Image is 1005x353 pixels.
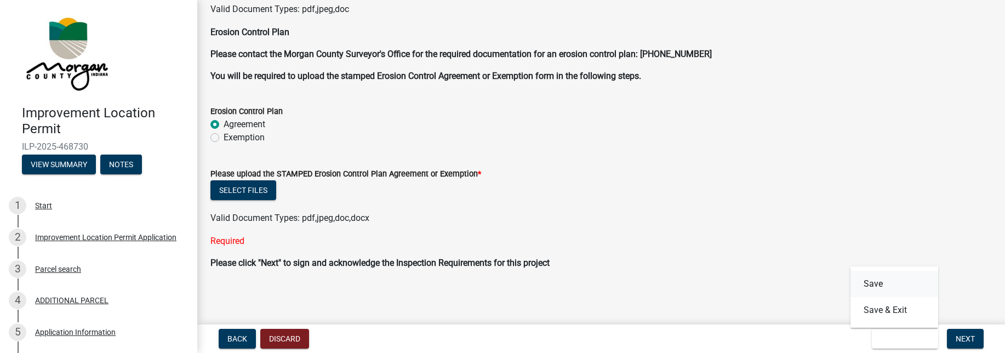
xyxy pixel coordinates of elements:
span: Next [956,334,975,343]
span: Save & Exit [881,334,923,343]
strong: Please click "Next" to sign and acknowledge the Inspection Requirements for this project [210,258,550,268]
label: Exemption [224,131,265,144]
div: 3 [9,260,26,278]
div: Save & Exit [850,266,938,328]
strong: You will be required to upload the stamped Erosion Control Agreement or Exemption form in the fol... [210,71,641,81]
h4: Improvement Location Permit [22,105,189,137]
div: ADDITIONAL PARCEL [35,297,109,304]
button: Back [219,329,256,349]
button: Select files [210,180,276,200]
div: Start [35,202,52,209]
div: 1 [9,197,26,214]
div: 4 [9,292,26,309]
label: Please upload the STAMPED Erosion Control Plan Agreement or Exemption [210,170,481,178]
span: Valid Document Types: pdf,jpeg,doc,docx [210,213,369,223]
label: Agreement [224,118,265,131]
strong: Please contact the Morgan County Surveyor's Office for the required documentation for an erosion ... [210,49,712,59]
button: View Summary [22,155,96,174]
div: 5 [9,323,26,341]
div: Parcel search [35,265,81,273]
div: Improvement Location Permit Application [35,234,176,241]
wm-modal-confirm: Summary [22,161,96,169]
wm-modal-confirm: Notes [100,161,142,169]
strong: Erosion Control Plan [210,27,289,37]
div: Application Information [35,328,116,336]
button: Save & Exit [872,329,938,349]
span: Back [227,334,247,343]
img: Morgan County, Indiana [22,12,110,94]
div: 2 [9,229,26,246]
div: Required [210,235,992,248]
label: Erosion Control Plan [210,108,283,116]
button: Next [947,329,984,349]
button: Save & Exit [850,297,938,323]
span: ILP-2025-468730 [22,141,175,152]
button: Save [850,271,938,297]
span: Valid Document Types: pdf,jpeg,doc [210,4,349,14]
button: Discard [260,329,309,349]
button: Notes [100,155,142,174]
